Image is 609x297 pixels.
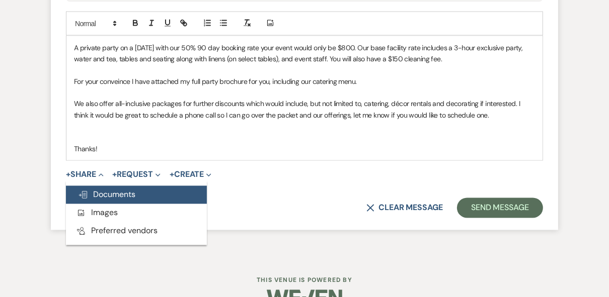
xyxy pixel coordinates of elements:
span: Images [76,208,118,218]
button: Documents [66,186,207,204]
button: Request [113,171,161,179]
p: A private party on a [DATE] with our 50% 90 day booking rate your event would only be $800. Our b... [74,42,535,65]
span: + [113,171,117,179]
button: Create [170,171,211,179]
span: + [170,171,174,179]
p: Thanks! [74,143,535,154]
button: Preferred vendors [66,222,207,240]
button: Send Message [457,198,543,218]
span: + [66,171,70,179]
button: Share [66,171,104,179]
p: We also offer all-inclusive packages for further discounts which would include, but not limited t... [74,98,535,121]
button: Clear message [366,204,443,212]
button: Images [66,204,207,222]
p: For your conveince I have attached my full party brochure for you, including our catering menu. [74,76,535,87]
span: Documents [78,189,135,200]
